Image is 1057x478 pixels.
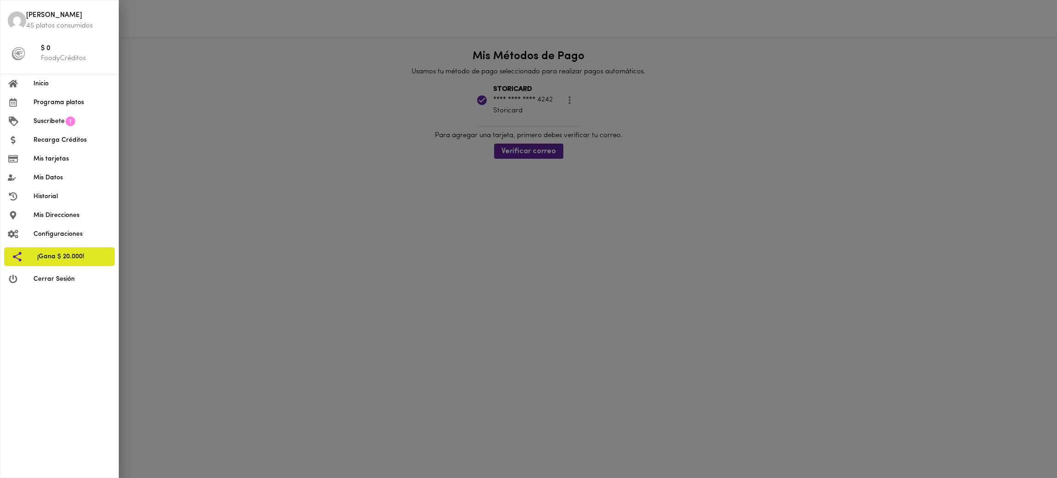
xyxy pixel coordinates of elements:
[33,154,111,164] span: Mis tarjetas
[41,44,111,54] span: $ 0
[33,192,111,201] span: Historial
[26,11,111,21] span: [PERSON_NAME]
[33,211,111,220] span: Mis Direcciones
[11,47,25,61] img: foody-creditos-black.png
[33,173,111,183] span: Mis Datos
[26,21,111,31] p: 45 platos consumidos
[33,98,111,107] span: Programa platos
[37,252,107,261] span: ¡Gana $ 20.000!
[33,274,111,284] span: Cerrar Sesión
[33,79,111,89] span: Inicio
[1004,425,1048,469] iframe: Messagebird Livechat Widget
[41,54,111,63] p: FoodyCréditos
[33,135,111,145] span: Recarga Créditos
[33,117,65,126] span: Suscríbete
[33,229,111,239] span: Configuraciones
